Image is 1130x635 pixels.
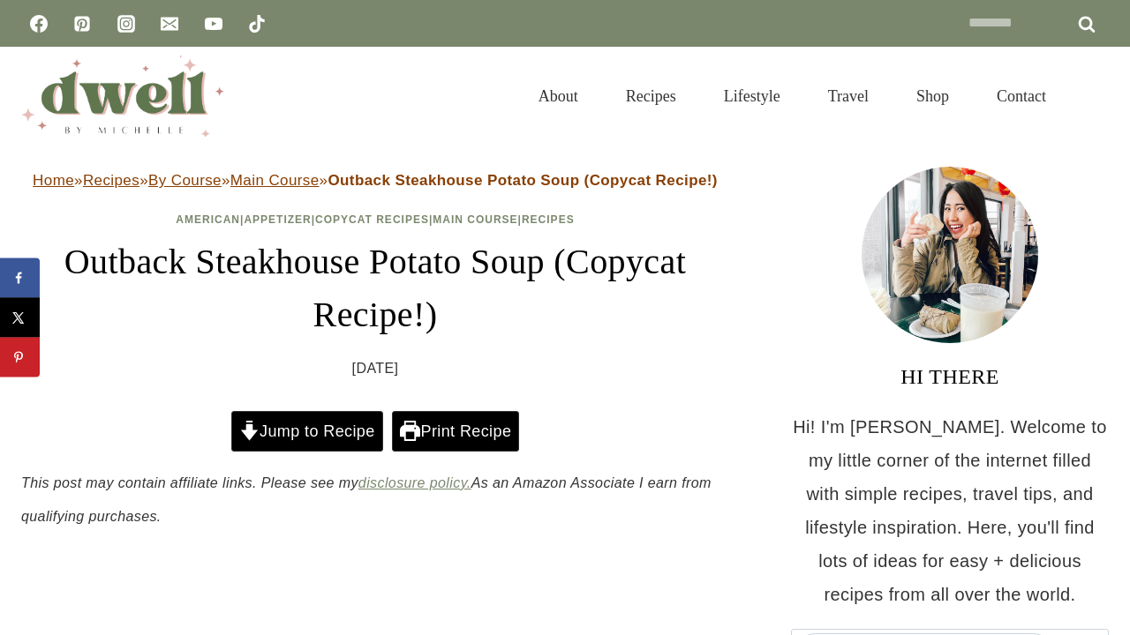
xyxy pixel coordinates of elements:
a: Contact [973,65,1070,127]
strong: Outback Steakhouse Potato Soup (Copycat Recipe!) [328,172,717,189]
span: » » » » [33,172,718,189]
time: [DATE] [352,355,399,382]
a: Print Recipe [392,411,519,452]
a: disclosure policy. [358,475,471,490]
img: DWELL by michelle [21,56,224,137]
p: Hi! I'm [PERSON_NAME]. Welcome to my little corner of the internet filled with simple recipes, tr... [791,410,1109,611]
h3: HI THERE [791,361,1109,392]
a: Home [33,172,74,189]
a: Jump to Recipe [231,411,383,452]
a: Recipes [522,213,575,226]
a: American [176,213,240,226]
em: This post may contain affiliate links. Please see my As an Amazon Associate I earn from qualifyin... [21,475,712,524]
a: Pinterest [64,6,100,41]
a: Instagram [109,6,144,41]
a: TikTok [239,6,275,41]
a: By Course [148,172,222,189]
a: Travel [804,65,893,127]
a: Email [152,6,187,41]
nav: Primary Navigation [515,65,1070,127]
a: About [515,65,602,127]
a: Facebook [21,6,56,41]
button: View Search Form [1079,81,1109,111]
a: Main Course [230,172,320,189]
a: YouTube [196,6,231,41]
a: Appetizer [244,213,311,226]
span: | | | | [176,213,574,226]
a: Main Course [433,213,517,226]
a: Recipes [83,172,139,189]
a: Copycat Recipes [315,213,429,226]
a: Shop [893,65,973,127]
h1: Outback Steakhouse Potato Soup (Copycat Recipe!) [21,235,729,341]
a: Recipes [602,65,700,127]
a: Lifestyle [700,65,804,127]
